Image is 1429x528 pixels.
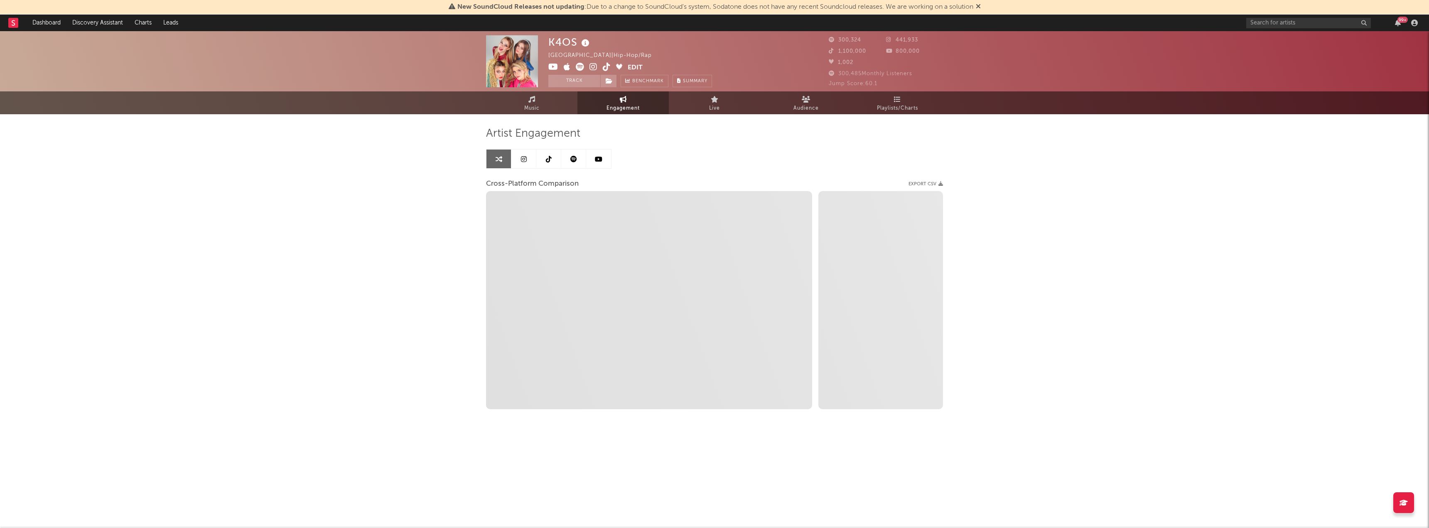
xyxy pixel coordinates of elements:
[632,76,664,86] span: Benchmark
[577,91,669,114] a: Engagement
[669,91,760,114] a: Live
[877,103,918,113] span: Playlists/Charts
[1397,17,1408,23] div: 99 +
[548,35,592,49] div: K4OS
[548,51,661,61] div: [GEOGRAPHIC_DATA] | Hip-Hop/Rap
[793,103,819,113] span: Audience
[27,15,66,31] a: Dashboard
[486,179,579,189] span: Cross-Platform Comparison
[886,49,920,54] span: 800,000
[829,71,912,76] span: 300,485 Monthly Listeners
[157,15,184,31] a: Leads
[621,75,668,87] a: Benchmark
[457,4,584,10] span: New SoundCloud Releases not updating
[829,60,853,65] span: 1,002
[628,63,643,73] button: Edit
[829,49,866,54] span: 1,100,000
[486,91,577,114] a: Music
[829,81,877,86] span: Jump Score: 60.1
[829,37,861,43] span: 300,324
[486,129,580,139] span: Artist Engagement
[886,37,918,43] span: 441,933
[606,103,640,113] span: Engagement
[1246,18,1371,28] input: Search for artists
[673,75,712,87] button: Summary
[548,75,600,87] button: Track
[709,103,720,113] span: Live
[683,79,707,83] span: Summary
[852,91,943,114] a: Playlists/Charts
[457,4,973,10] span: : Due to a change to SoundCloud's system, Sodatone does not have any recent Soundcloud releases. ...
[66,15,129,31] a: Discovery Assistant
[760,91,852,114] a: Audience
[1395,20,1401,26] button: 99+
[908,182,943,187] button: Export CSV
[976,4,981,10] span: Dismiss
[129,15,157,31] a: Charts
[524,103,540,113] span: Music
